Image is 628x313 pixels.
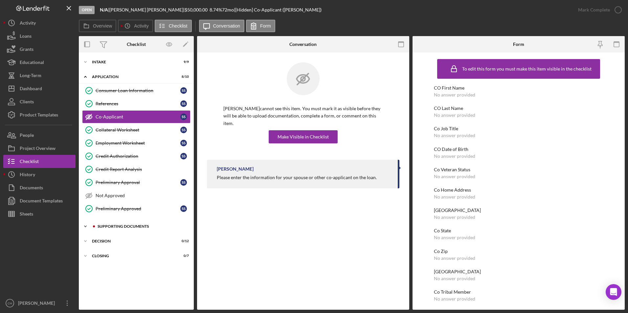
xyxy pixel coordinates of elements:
[3,155,76,168] a: Checklist
[82,150,191,163] a: Credit AuthorizationSS
[82,84,191,97] a: Consumer Loan InformationSS
[96,167,190,172] div: Credit Report Analysis
[96,140,180,146] div: Employment Worksheet
[434,296,475,302] div: No answer provided
[180,127,187,133] div: S S
[177,60,189,64] div: 9 / 9
[3,95,76,108] a: Clients
[213,23,240,29] label: Conversation
[98,224,186,228] div: Supporting Documents
[434,113,475,118] div: No answer provided
[82,176,191,189] a: Preliminary ApprovalSS
[434,276,475,281] div: No answer provided
[3,30,76,43] a: Loans
[434,106,604,111] div: CO Last Name
[3,142,76,155] button: Project Overview
[3,194,76,207] button: Document Templates
[177,254,189,258] div: 0 / 7
[20,108,58,123] div: Product Templates
[434,235,475,240] div: No answer provided
[185,7,210,12] div: $50,000.00
[82,123,191,136] a: Collateral WorksheetSS
[96,206,180,211] div: Preliminary Approved
[96,193,190,198] div: Not Approved
[199,20,245,32] button: Conversation
[96,88,180,93] div: Consumer Loan Information
[434,167,604,172] div: Co Veteran Status
[572,3,625,16] button: Mark Complete
[96,114,180,119] div: Co-Applicant
[210,7,222,12] div: 8.74 %
[20,30,32,44] div: Loans
[434,187,604,193] div: Co Home Address
[20,43,34,57] div: Grants
[82,202,191,215] a: Preliminary ApprovedSS
[3,207,76,220] a: Sheets
[3,168,76,181] button: History
[20,129,34,143] div: People
[3,82,76,95] button: Dashboard
[3,16,76,30] button: Activity
[20,142,56,156] div: Project Overview
[434,194,475,199] div: No answer provided
[434,85,604,91] div: CO First Name
[606,284,621,300] div: Open Intercom Messenger
[3,108,76,121] button: Product Templates
[260,23,271,29] label: Form
[180,205,187,212] div: S S
[96,127,180,133] div: Collateral Worksheet
[434,154,475,159] div: No answer provided
[100,7,108,12] b: N/A
[79,6,95,14] div: Open
[20,181,43,196] div: Documents
[93,23,112,29] label: Overview
[180,114,187,120] div: S S
[269,130,338,143] button: Make Visible in Checklist
[20,69,41,84] div: Long-Term
[434,147,604,152] div: CO Date of Birth
[92,254,172,258] div: Closing
[96,154,180,159] div: Credit Authorization
[92,75,172,79] div: Application
[246,20,275,32] button: Form
[217,166,254,172] div: [PERSON_NAME]
[222,7,234,12] div: 72 mo
[20,82,42,97] div: Dashboard
[20,207,33,222] div: Sheets
[180,87,187,94] div: S S
[234,7,322,12] div: | [Hidden] Co-Applicant ([PERSON_NAME])
[118,20,153,32] button: Activity
[3,56,76,69] button: Educational
[92,239,172,243] div: Decision
[278,130,329,143] div: Make Visible in Checklist
[434,174,475,179] div: No answer provided
[3,181,76,194] button: Documents
[3,43,76,56] a: Grants
[92,60,172,64] div: Intake
[289,42,317,47] div: Conversation
[434,208,604,213] div: [GEOGRAPHIC_DATA]
[134,23,148,29] label: Activity
[3,69,76,82] button: Long-Term
[434,289,604,295] div: Co Tribal Member
[434,215,475,220] div: No answer provided
[82,97,191,110] a: ReferencesSS
[180,140,187,146] div: S S
[82,110,191,123] a: Co-ApplicantSS
[79,20,116,32] button: Overview
[434,133,475,138] div: No answer provided
[180,153,187,159] div: S S
[3,129,76,142] button: People
[20,194,63,209] div: Document Templates
[96,180,180,185] div: Preliminary Approval
[434,228,604,233] div: Co State
[434,126,604,131] div: Co Job Title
